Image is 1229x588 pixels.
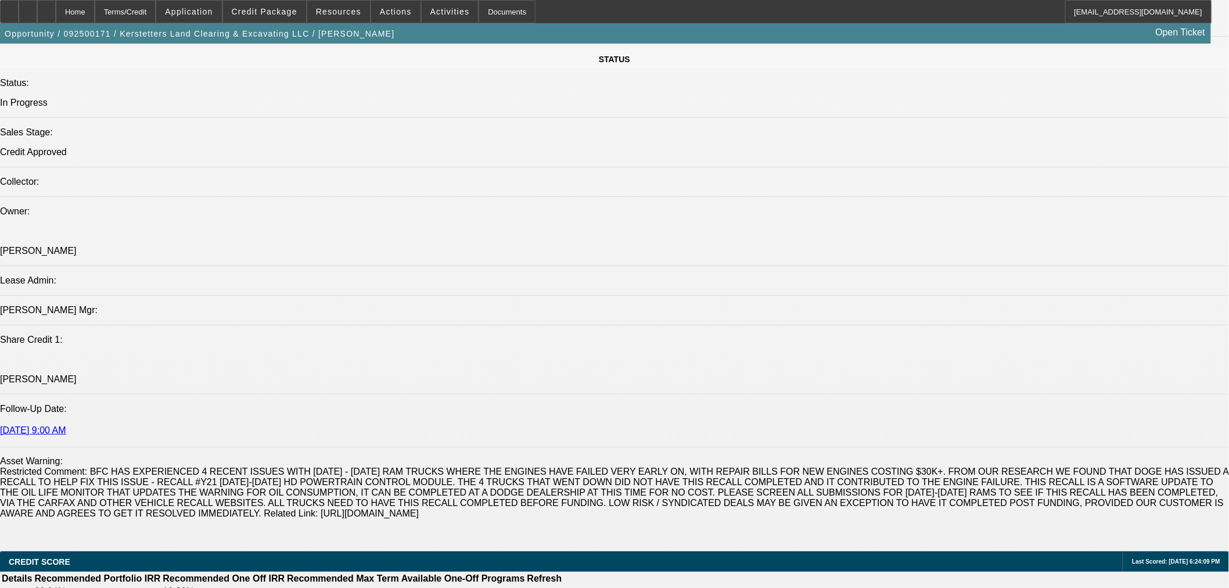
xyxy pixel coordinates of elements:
span: Last Scored: [DATE] 6:24:09 PM [1132,558,1220,565]
span: Opportunity / 092500171 / Kerstetters Land Clearing & Excavating LLC / [PERSON_NAME] [5,29,395,38]
span: Application [165,7,213,16]
span: STATUS [599,55,630,64]
th: Details [1,573,33,585]
span: CREDIT SCORE [9,557,70,567]
span: Credit Package [232,7,297,16]
button: Application [156,1,221,23]
button: Activities [422,1,479,23]
th: Recommended One Off IRR [162,573,285,585]
span: Actions [380,7,412,16]
th: Refresh [527,573,563,585]
th: Recommended Max Term [286,573,400,585]
a: Open Ticket [1151,23,1210,42]
button: Resources [307,1,370,23]
th: Available One-Off Programs [401,573,526,585]
button: Credit Package [223,1,306,23]
button: Actions [371,1,421,23]
span: Resources [316,7,361,16]
span: Activities [430,7,470,16]
th: Recommended Portfolio IRR [34,573,161,585]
